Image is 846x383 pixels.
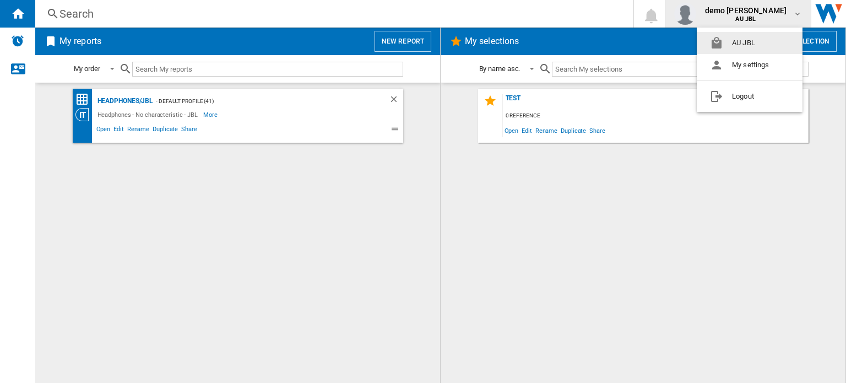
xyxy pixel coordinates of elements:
button: Logout [697,85,802,107]
button: AU JBL [697,32,802,54]
button: My settings [697,54,802,76]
